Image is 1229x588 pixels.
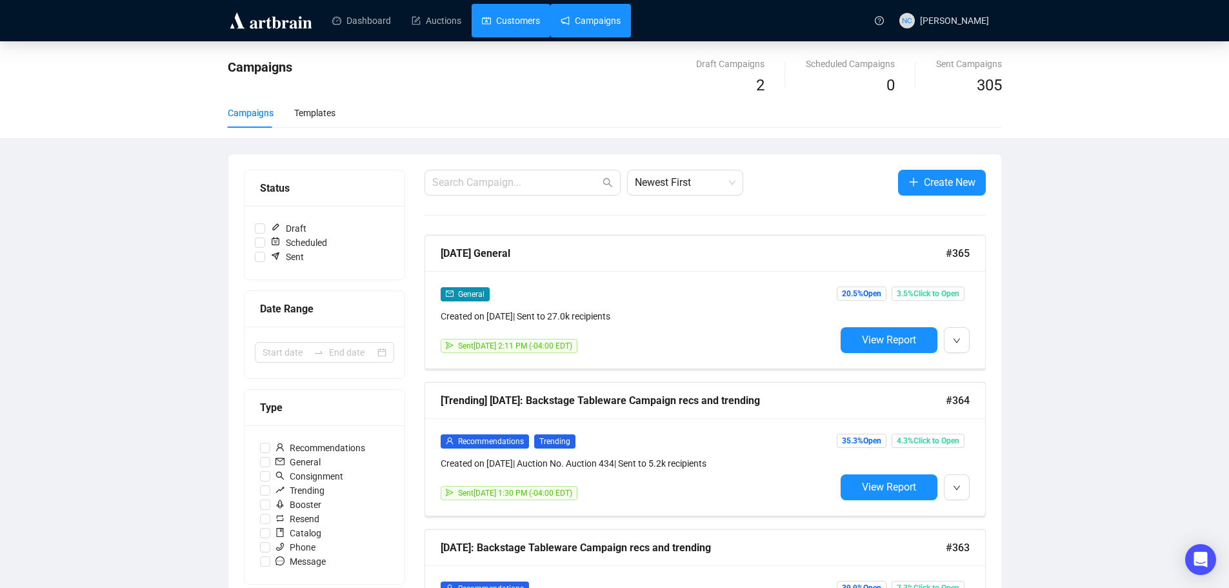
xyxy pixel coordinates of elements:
input: Search Campaign... [432,175,600,190]
a: [Trending] [DATE]: Backstage Tableware Campaign recs and trending#364userRecommendationsTrendingC... [425,382,986,516]
div: Campaigns [228,106,274,120]
span: down [953,337,961,345]
span: search [275,471,285,480]
span: View Report [862,334,916,346]
span: search [603,177,613,188]
img: logo [228,10,314,31]
span: 0 [886,76,895,94]
span: Booster [270,498,326,512]
button: View Report [841,474,937,500]
span: swap-right [314,347,324,358]
span: book [275,528,285,537]
a: Customers [482,4,540,37]
a: Campaigns [561,4,621,37]
span: rise [275,485,285,494]
div: [DATE]: Backstage Tableware Campaign recs and trending [441,540,946,556]
span: 2 [756,76,764,94]
span: to [314,347,324,358]
span: question-circle [875,16,884,25]
span: Trending [270,483,330,498]
button: Create New [898,170,986,196]
span: Consignment [270,469,348,483]
span: mail [446,290,454,298]
span: Recommendations [458,437,524,446]
span: Phone [270,540,321,554]
span: Message [270,554,331,569]
span: Scheduled [265,236,332,250]
span: #365 [946,245,970,261]
input: Start date [263,345,308,360]
span: message [275,556,285,565]
div: Created on [DATE] | Auction No. Auction 434 | Sent to 5.2k recipients [441,456,835,471]
span: user [275,443,285,452]
div: Sent Campaigns [936,57,1002,71]
a: Dashboard [332,4,391,37]
button: View Report [841,327,937,353]
span: Sent [DATE] 1:30 PM (-04:00 EDT) [458,489,572,498]
span: NC [902,14,912,26]
span: View Report [862,481,916,493]
span: retweet [275,514,285,523]
input: End date [329,345,375,360]
div: Type [260,400,389,416]
div: [DATE] General [441,245,946,261]
span: plus [908,177,919,187]
span: send [446,341,454,349]
div: Date Range [260,301,389,317]
span: Resend [270,512,325,526]
span: Create New [924,174,975,190]
span: 20.5% Open [837,287,886,301]
span: send [446,489,454,496]
span: Draft [265,221,312,236]
span: Sent [265,250,309,264]
span: rocket [275,500,285,509]
span: 35.3% Open [837,434,886,448]
span: 305 [977,76,1002,94]
span: 3.5% Click to Open [892,287,964,301]
div: Created on [DATE] | Sent to 27.0k recipients [441,309,835,323]
div: Open Intercom Messenger [1185,544,1216,575]
span: Newest First [635,170,735,195]
div: Templates [294,106,335,120]
span: phone [275,542,285,551]
span: General [458,290,485,299]
span: General [270,455,326,469]
div: [Trending] [DATE]: Backstage Tableware Campaign recs and trending [441,392,946,409]
a: [DATE] General#365mailGeneralCreated on [DATE]| Sent to 27.0k recipientssendSent[DATE] 2:11 PM (-... [425,235,986,369]
div: Status [260,180,389,196]
span: #363 [946,540,970,556]
span: 4.3% Click to Open [892,434,964,448]
div: Scheduled Campaigns [806,57,895,71]
a: Auctions [412,4,461,37]
div: Draft Campaigns [696,57,764,71]
span: [PERSON_NAME] [920,15,989,26]
span: Campaigns [228,59,292,75]
span: Sent [DATE] 2:11 PM (-04:00 EDT) [458,341,572,350]
span: user [446,437,454,445]
span: #364 [946,392,970,409]
span: Trending [534,434,575,449]
span: mail [275,457,285,466]
span: down [953,484,961,492]
span: Catalog [270,526,326,540]
span: Recommendations [270,441,370,455]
